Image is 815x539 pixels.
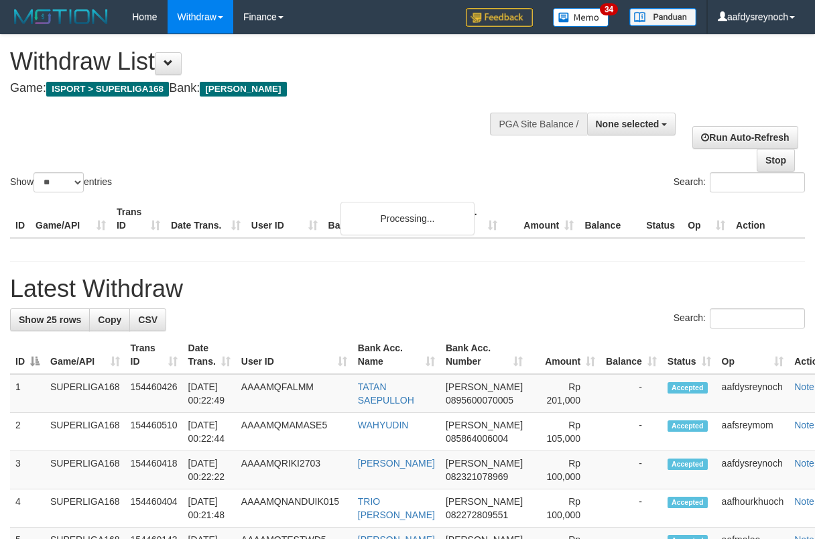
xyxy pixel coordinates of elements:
[183,489,236,528] td: [DATE] 00:21:48
[682,200,731,238] th: Op
[125,374,183,413] td: 154460426
[30,200,111,238] th: Game/API
[446,433,508,444] span: Copy 085864006004 to clipboard
[236,489,353,528] td: AAAAMQNANDUIK015
[596,119,660,129] span: None selected
[716,336,790,374] th: Op: activate to sort column ascending
[446,381,523,392] span: [PERSON_NAME]
[716,374,790,413] td: aafdysreynoch
[794,458,814,469] a: Note
[129,308,166,331] a: CSV
[125,489,183,528] td: 154460404
[125,336,183,374] th: Trans ID: activate to sort column ascending
[601,336,662,374] th: Balance: activate to sort column ascending
[10,200,30,238] th: ID
[10,374,45,413] td: 1
[579,200,641,238] th: Balance
[794,496,814,507] a: Note
[668,382,708,394] span: Accepted
[601,451,662,489] td: -
[668,459,708,470] span: Accepted
[629,8,696,26] img: panduan.png
[528,374,601,413] td: Rp 201,000
[466,8,533,27] img: Feedback.jpg
[10,413,45,451] td: 2
[446,496,523,507] span: [PERSON_NAME]
[446,420,523,430] span: [PERSON_NAME]
[46,82,169,97] span: ISPORT > SUPERLIGA168
[674,172,805,192] label: Search:
[674,308,805,328] label: Search:
[426,200,503,238] th: Bank Acc. Number
[358,381,414,406] a: TATAN SAEPULLOH
[236,336,353,374] th: User ID: activate to sort column ascending
[446,471,508,482] span: Copy 082321078969 to clipboard
[353,336,440,374] th: Bank Acc. Name: activate to sort column ascending
[89,308,130,331] a: Copy
[138,314,158,325] span: CSV
[45,374,125,413] td: SUPERLIGA168
[692,126,798,149] a: Run Auto-Refresh
[710,308,805,328] input: Search:
[98,314,121,325] span: Copy
[125,413,183,451] td: 154460510
[601,374,662,413] td: -
[10,48,530,75] h1: Withdraw List
[183,413,236,451] td: [DATE] 00:22:44
[183,451,236,489] td: [DATE] 00:22:22
[446,395,513,406] span: Copy 0895600070005 to clipboard
[10,308,90,331] a: Show 25 rows
[731,200,805,238] th: Action
[446,510,508,520] span: Copy 082272809551 to clipboard
[45,336,125,374] th: Game/API: activate to sort column ascending
[246,200,323,238] th: User ID
[490,113,586,135] div: PGA Site Balance /
[166,200,246,238] th: Date Trans.
[358,458,435,469] a: [PERSON_NAME]
[323,200,427,238] th: Bank Acc. Name
[662,336,716,374] th: Status: activate to sort column ascending
[236,413,353,451] td: AAAAMQMAMASE5
[10,336,45,374] th: ID: activate to sort column descending
[111,200,166,238] th: Trans ID
[340,202,475,235] div: Processing...
[45,489,125,528] td: SUPERLIGA168
[183,374,236,413] td: [DATE] 00:22:49
[10,276,805,302] h1: Latest Withdraw
[200,82,286,97] span: [PERSON_NAME]
[794,420,814,430] a: Note
[236,451,353,489] td: AAAAMQRIKI2703
[528,489,601,528] td: Rp 100,000
[794,381,814,392] a: Note
[601,489,662,528] td: -
[710,172,805,192] input: Search:
[553,8,609,27] img: Button%20Memo.svg
[668,420,708,432] span: Accepted
[528,336,601,374] th: Amount: activate to sort column ascending
[757,149,795,172] a: Stop
[358,496,435,520] a: TRIO [PERSON_NAME]
[503,200,579,238] th: Amount
[446,458,523,469] span: [PERSON_NAME]
[45,413,125,451] td: SUPERLIGA168
[10,7,112,27] img: MOTION_logo.png
[10,451,45,489] td: 3
[668,497,708,508] span: Accepted
[716,413,790,451] td: aafsreymom
[19,314,81,325] span: Show 25 rows
[10,82,530,95] h4: Game: Bank:
[34,172,84,192] select: Showentries
[528,413,601,451] td: Rp 105,000
[641,200,682,238] th: Status
[587,113,676,135] button: None selected
[358,420,409,430] a: WAHYUDIN
[716,451,790,489] td: aafdysreynoch
[183,336,236,374] th: Date Trans.: activate to sort column ascending
[716,489,790,528] td: aafhourkhuoch
[10,489,45,528] td: 4
[440,336,528,374] th: Bank Acc. Number: activate to sort column ascending
[236,374,353,413] td: AAAAMQFALMM
[125,451,183,489] td: 154460418
[10,172,112,192] label: Show entries
[528,451,601,489] td: Rp 100,000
